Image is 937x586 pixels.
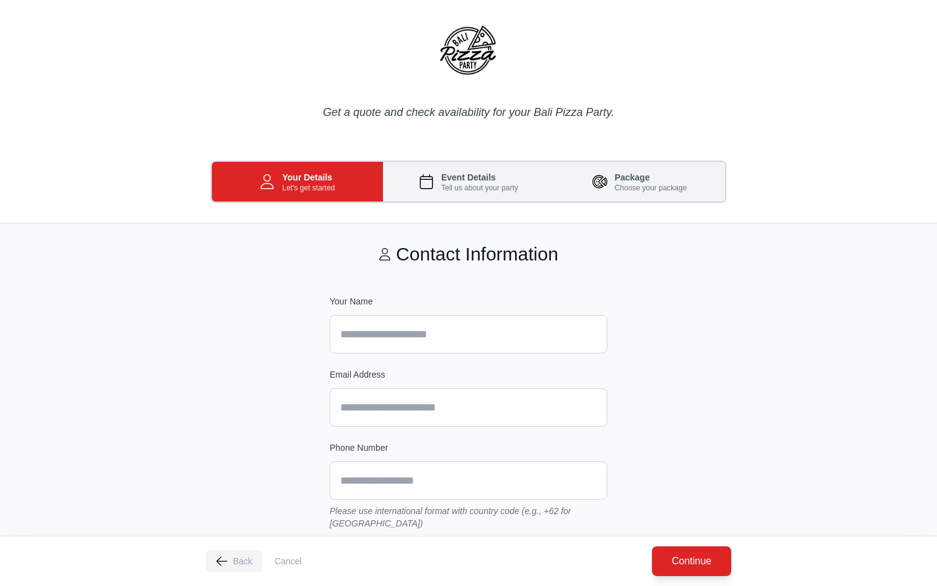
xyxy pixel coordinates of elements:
button: Cancel [270,553,307,570]
h3: Event Details [441,171,518,184]
p: Get a quote and check availability for your Bali Pizza Party. [206,104,731,121]
p: Let's get started [282,184,335,193]
button: Back [206,550,262,572]
h2: Contact Information [206,243,731,265]
p: Choose your package [615,184,687,193]
img: Bali Pizza Party [439,20,498,79]
p: Please use international format with country code (e.g., +62 for [GEOGRAPHIC_DATA]) [330,505,607,530]
img: User [379,248,391,260]
h3: Your Details [282,171,335,184]
label: Phone Number [330,442,607,454]
label: Your Name [330,295,607,308]
img: Pizza [592,174,607,189]
label: Email Address [330,368,607,381]
img: Calendar [419,174,434,189]
h3: Package [615,171,687,184]
button: Continue [652,546,731,576]
img: User [260,174,275,189]
p: Tell us about your party [441,184,518,193]
span: Back [233,555,252,567]
img: Arrow Left [216,555,228,567]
